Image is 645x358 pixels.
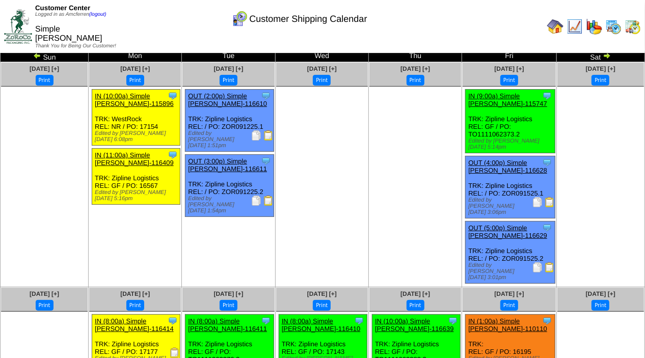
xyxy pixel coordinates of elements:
a: IN (8:00a) Simple [PERSON_NAME]-116414 [95,317,174,333]
div: Edited by [PERSON_NAME] [DATE] 5:14pm [468,138,554,150]
a: [DATE] [+] [586,290,615,297]
a: IN (9:00a) Simple [PERSON_NAME]-115747 [468,92,547,107]
img: Tooltip [168,316,178,326]
a: IN (11:00a) Simple [PERSON_NAME]-116409 [95,151,174,167]
img: Bill of Lading [263,196,274,206]
div: Edited by [PERSON_NAME] [DATE] 1:51pm [188,130,273,149]
div: Edited by [PERSON_NAME] [DATE] 3:01pm [468,262,554,281]
a: [DATE] [+] [214,65,244,72]
img: Bill of Lading [263,130,274,141]
button: Print [407,75,424,86]
span: Logged in as Amcferren [35,12,106,17]
img: Tooltip [448,316,458,326]
button: Print [126,300,144,311]
span: Customer Center [35,4,90,12]
div: Edited by [PERSON_NAME] [DATE] 5:16pm [95,189,180,202]
img: Tooltip [354,316,364,326]
a: [DATE] [+] [30,290,59,297]
button: Print [592,75,609,86]
img: graph.gif [586,18,602,35]
img: Tooltip [261,156,271,166]
div: TRK: Zipline Logistics REL: / PO: ZOR091525.1 [466,156,555,218]
span: Simple [PERSON_NAME] [35,25,102,43]
button: Print [36,75,53,86]
img: Packing Slip [251,196,261,206]
div: TRK: Zipline Logistics REL: / PO: ZOR091225.1 [185,90,274,152]
img: Tooltip [542,316,552,326]
div: Edited by [PERSON_NAME] [DATE] 1:54pm [188,196,273,214]
a: [DATE] [+] [586,65,615,72]
a: [DATE] [+] [400,290,430,297]
a: IN (10:00a) Simple [PERSON_NAME]-115896 [95,92,174,107]
a: IN (10:00a) Simple [PERSON_NAME]-116639 [375,317,454,333]
a: [DATE] [+] [120,290,150,297]
img: calendarinout.gif [625,18,641,35]
img: ZoRoCo_Logo(Green%26Foil)%20jpg.webp [4,9,32,43]
a: IN (8:00a) Simple [PERSON_NAME]-116410 [282,317,361,333]
a: [DATE] [+] [120,65,150,72]
div: TRK: Zipline Logistics REL: / PO: ZOR091225.2 [185,155,274,217]
a: [DATE] [+] [307,290,337,297]
img: Tooltip [542,223,552,233]
a: [DATE] [+] [307,65,337,72]
img: Bill of Lading [545,262,555,272]
img: line_graph.gif [567,18,583,35]
img: Packing Slip [532,197,543,207]
a: [DATE] [+] [495,65,524,72]
div: TRK: Zipline Logistics REL: GF / PO: TO1111062373.2 [466,90,555,153]
img: Tooltip [168,91,178,101]
button: Print [592,300,609,311]
a: OUT (4:00p) Simple [PERSON_NAME]-116628 [468,159,547,174]
a: OUT (2:00p) Simple [PERSON_NAME]-116610 [188,92,267,107]
button: Print [407,300,424,311]
img: Packing Slip [251,130,261,141]
a: [DATE] [+] [495,290,524,297]
a: OUT (3:00p) Simple [PERSON_NAME]-116611 [188,157,267,173]
a: [DATE] [+] [400,65,430,72]
img: Bill of Lading [545,197,555,207]
button: Print [313,300,331,311]
div: TRK: WestRock REL: NR / PO: 17154 [92,90,180,146]
img: calendarcustomer.gif [231,11,248,27]
img: home.gif [547,18,563,35]
a: IN (8:00a) Simple [PERSON_NAME]-116411 [188,317,267,333]
button: Print [500,300,518,311]
img: Packing Slip [532,262,543,272]
button: Print [220,300,237,311]
img: calendarprod.gif [605,18,622,35]
a: IN (1:00a) Simple [PERSON_NAME]-110110 [468,317,547,333]
img: Tooltip [542,157,552,168]
div: TRK: Zipline Logistics REL: GF / PO: 16567 [92,149,180,205]
div: TRK: Zipline Logistics REL: / PO: ZOR091525.2 [466,222,555,284]
a: (logout) [89,12,106,17]
img: Tooltip [261,316,271,326]
button: Print [500,75,518,86]
div: Edited by [PERSON_NAME] [DATE] 3:06pm [468,197,554,215]
a: [DATE] [+] [30,65,59,72]
button: Print [36,300,53,311]
button: Print [220,75,237,86]
span: Thank You for Being Our Customer! [35,43,116,49]
img: Tooltip [542,91,552,101]
span: Customer Shipping Calendar [249,14,367,24]
a: [DATE] [+] [214,290,244,297]
button: Print [313,75,331,86]
img: Tooltip [261,91,271,101]
img: Tooltip [168,150,178,160]
a: OUT (5:00p) Simple [PERSON_NAME]-116629 [468,224,547,239]
img: Receiving Document [170,348,180,358]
